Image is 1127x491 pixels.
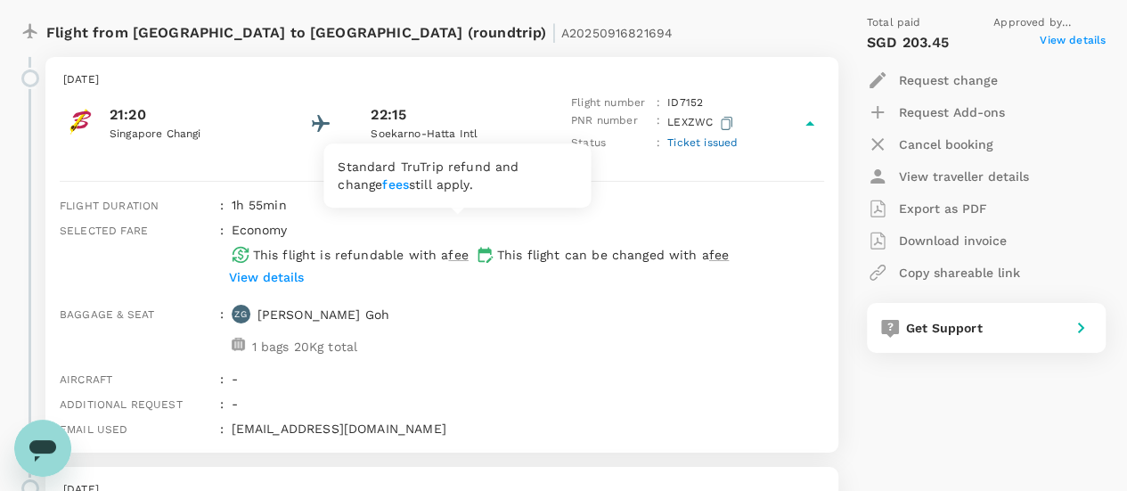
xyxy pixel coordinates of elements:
p: ID 7152 [667,94,703,112]
p: Cancel booking [899,135,993,153]
p: 1h 55min [232,196,824,214]
p: Request change [899,71,998,89]
p: This flight is refundable with a [253,246,469,264]
button: Export as PDF [867,192,987,225]
div: : [213,298,224,363]
p: Singapore Changi [110,126,270,143]
p: Copy shareable link [899,264,1020,282]
span: fee [709,248,729,262]
span: Aircraft [60,373,112,386]
p: : [657,112,660,135]
p: economy [232,221,288,239]
p: [EMAIL_ADDRESS][DOMAIN_NAME] [232,420,824,438]
span: Get Support [906,321,983,335]
p: SGD 203.45 [867,32,950,53]
span: View details [1040,32,1106,53]
iframe: Button to launch messaging window [14,420,71,477]
img: Batik Air [63,103,99,139]
button: View details [225,264,308,291]
p: [DATE] [63,71,821,89]
p: [PERSON_NAME] Goh [257,306,390,323]
p: Export as PDF [899,200,987,217]
div: Standard TruTrip refund and change still apply. [323,143,591,208]
p: View traveller details [899,168,1029,185]
p: LEXZWC [667,112,737,135]
span: Additional request [60,398,183,411]
span: Flight duration [60,200,159,212]
p: ZG [234,308,246,321]
span: | [551,20,556,45]
p: PNR number [571,112,649,135]
div: : [213,214,224,298]
span: Total paid [867,14,921,32]
p: Download invoice [899,232,1007,250]
p: Soekarno-Hatta Intl [371,126,531,143]
p: : [657,135,660,152]
button: View traveller details [867,160,1029,192]
p: 21:20 [110,104,270,126]
div: - [225,388,824,413]
span: A20250916821694 [561,26,673,40]
div: : [213,363,224,388]
p: View details [229,268,304,286]
span: Ticket issued [667,136,738,149]
p: : [657,94,660,112]
p: 1 bags 20Kg total [252,338,358,356]
span: Baggage & seat [60,308,154,321]
p: Flight from [GEOGRAPHIC_DATA] to [GEOGRAPHIC_DATA] (roundtrip) [46,14,673,46]
a: fees [382,177,409,192]
div: : [213,388,224,413]
p: Status [571,135,649,152]
span: Selected fare [60,225,148,237]
span: Email used [60,423,128,436]
img: baggage-icon [232,338,245,351]
span: Approved by [993,14,1106,32]
div: : [213,189,224,214]
div: - [225,363,824,388]
button: Cancel booking [867,128,993,160]
button: Request Add-ons [867,96,1005,128]
p: 22:15 [371,104,406,126]
button: Request change [867,64,998,96]
p: This flight can be changed with a [497,246,729,264]
p: Flight number [571,94,649,112]
button: Copy shareable link [867,257,1020,289]
div: : [213,413,224,438]
span: fee [448,248,468,262]
button: Download invoice [867,225,1007,257]
p: Request Add-ons [899,103,1005,121]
